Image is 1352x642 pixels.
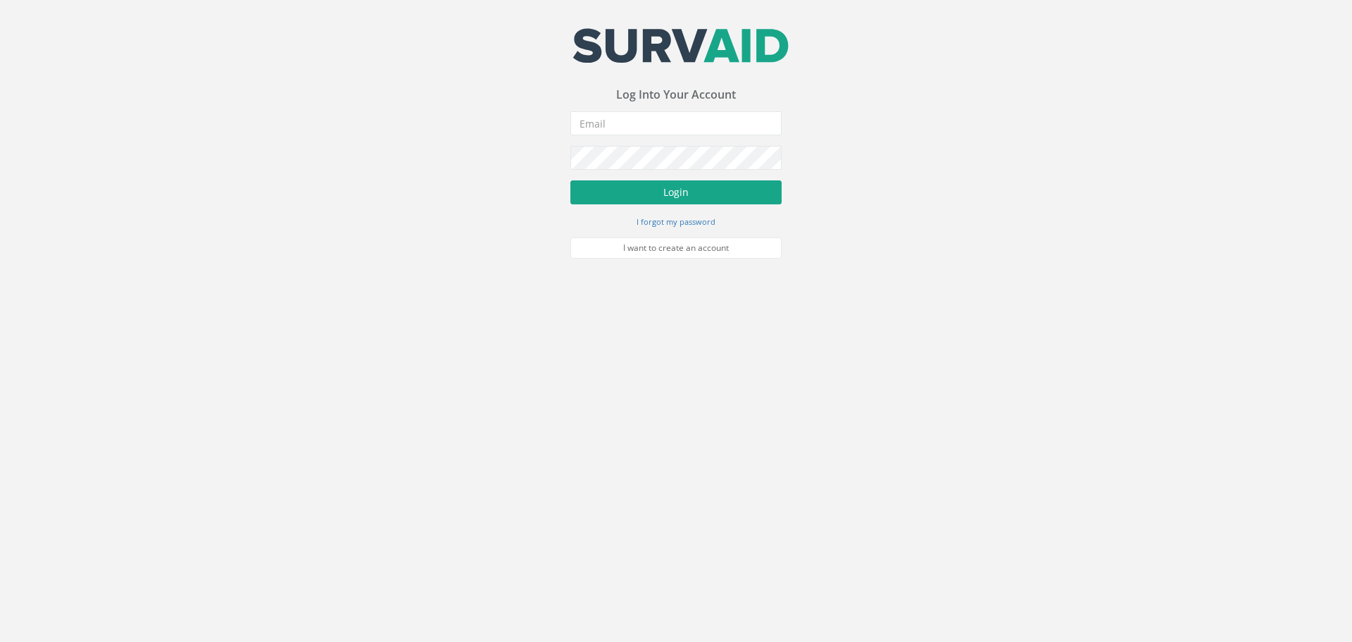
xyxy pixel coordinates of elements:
input: Email [570,111,782,135]
small: I forgot my password [637,216,715,227]
button: Login [570,180,782,204]
a: I want to create an account [570,237,782,259]
a: I forgot my password [637,215,715,228]
h3: Log Into Your Account [570,89,782,101]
